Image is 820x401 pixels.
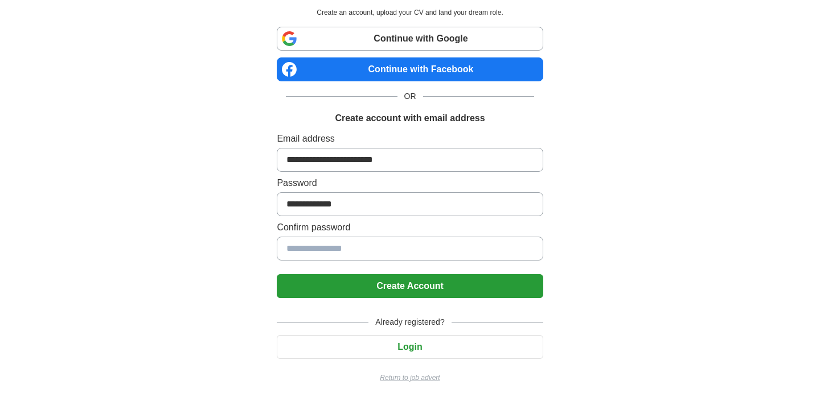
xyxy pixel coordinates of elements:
[277,335,543,359] button: Login
[279,7,540,18] p: Create an account, upload your CV and land your dream role.
[277,132,543,146] label: Email address
[277,176,543,190] label: Password
[277,342,543,352] a: Login
[277,373,543,383] a: Return to job advert
[397,90,423,102] span: OR
[277,57,543,81] a: Continue with Facebook
[277,274,543,298] button: Create Account
[277,221,543,234] label: Confirm password
[335,111,485,125] h1: Create account with email address
[368,316,451,328] span: Already registered?
[277,27,543,51] a: Continue with Google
